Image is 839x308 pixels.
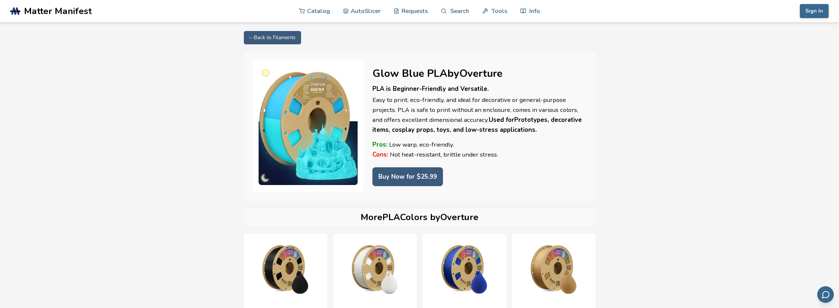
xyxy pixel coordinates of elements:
[372,167,443,186] a: Buy Now for $25.99
[817,286,834,303] button: Send feedback via email
[372,141,587,148] p: Low warp, eco-friendly.
[800,4,829,18] button: Sign In
[259,66,358,185] img: PLA - Glow Blue
[372,140,388,149] strong: Pros:
[521,243,587,298] img: PLA - Brown
[342,243,408,298] img: PLA - White
[372,150,388,159] strong: Cons:
[244,31,301,44] a: ← Back to Filaments
[248,212,592,223] h2: More PLA Colors by Overture
[372,116,582,134] strong: Used for Prototypes, decorative items, cosplay props, toys, and low-stress applications.
[372,151,587,158] p: Not heat-resistant, brittle under stress.
[24,6,92,16] span: Matter Manifest
[372,95,587,135] p: Easy to print, eco-friendly, and ideal for decorative or general-purpose projects. PLA is safe to...
[372,68,587,79] h1: Glow Blue PLA by Overture
[432,243,497,298] img: PLA - Blue
[253,243,318,298] img: PLA - Black
[372,85,587,92] h3: PLA is Beginner-Friendly and Versatile.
